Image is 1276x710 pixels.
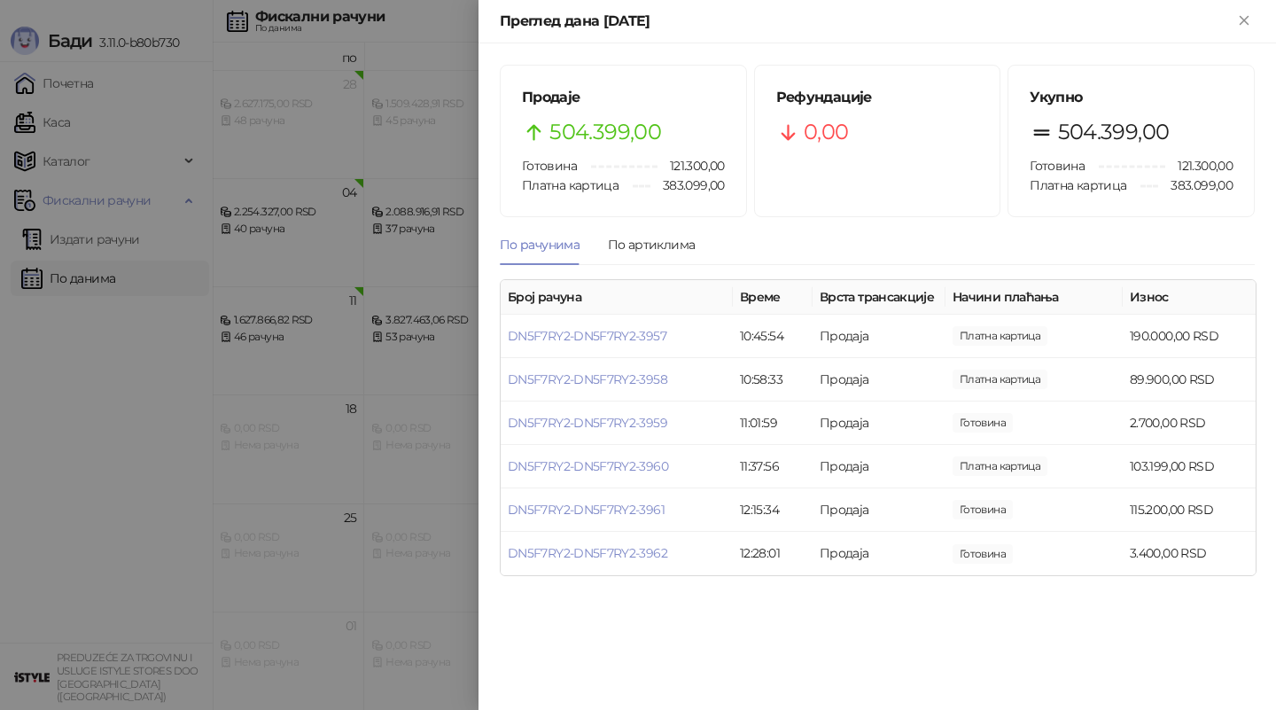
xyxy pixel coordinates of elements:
[953,544,1013,564] span: 3.400,00
[1123,532,1256,575] td: 3.400,00 RSD
[945,280,1123,315] th: Начини плаћања
[508,458,668,474] a: DN5F7RY2-DN5F7RY2-3960
[813,402,945,445] td: Продаја
[813,280,945,315] th: Врста трансакције
[733,315,813,358] td: 10:45:54
[953,413,1013,433] span: 2.700,00
[549,115,661,149] span: 504.399,00
[501,280,733,315] th: Број рачуна
[1030,87,1233,108] h5: Укупно
[1123,358,1256,402] td: 89.900,00 RSD
[1030,158,1085,174] span: Готовина
[813,358,945,402] td: Продаја
[813,315,945,358] td: Продаја
[650,176,725,195] span: 383.099,00
[953,370,1047,389] span: 89.900,00
[522,158,577,174] span: Готовина
[508,328,666,344] a: DN5F7RY2-DN5F7RY2-3957
[813,532,945,575] td: Продаја
[1165,156,1233,176] span: 121.300,00
[1123,402,1256,445] td: 2.700,00 RSD
[508,371,667,387] a: DN5F7RY2-DN5F7RY2-3958
[733,358,813,402] td: 10:58:33
[1158,176,1233,195] span: 383.099,00
[953,456,1047,476] span: 103.199,00
[657,156,725,176] span: 121.300,00
[508,415,667,431] a: DN5F7RY2-DN5F7RY2-3959
[608,235,695,254] div: По артиклима
[1123,315,1256,358] td: 190.000,00 RSD
[500,11,1233,32] div: Преглед дана [DATE]
[1123,280,1256,315] th: Износ
[953,326,1047,346] span: 190.000,00
[733,445,813,488] td: 11:37:56
[733,532,813,575] td: 12:28:01
[522,87,725,108] h5: Продаје
[776,87,979,108] h5: Рефундације
[953,500,1013,519] span: 115.200,00
[813,445,945,488] td: Продаја
[804,115,848,149] span: 0,00
[508,545,667,561] a: DN5F7RY2-DN5F7RY2-3962
[1058,115,1170,149] span: 504.399,00
[1123,445,1256,488] td: 103.199,00 RSD
[1233,11,1255,32] button: Close
[522,177,619,193] span: Платна картица
[733,402,813,445] td: 11:01:59
[508,502,665,518] a: DN5F7RY2-DN5F7RY2-3961
[733,280,813,315] th: Време
[1030,177,1126,193] span: Платна картица
[733,488,813,532] td: 12:15:34
[813,488,945,532] td: Продаја
[500,235,580,254] div: По рачунима
[1123,488,1256,532] td: 115.200,00 RSD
